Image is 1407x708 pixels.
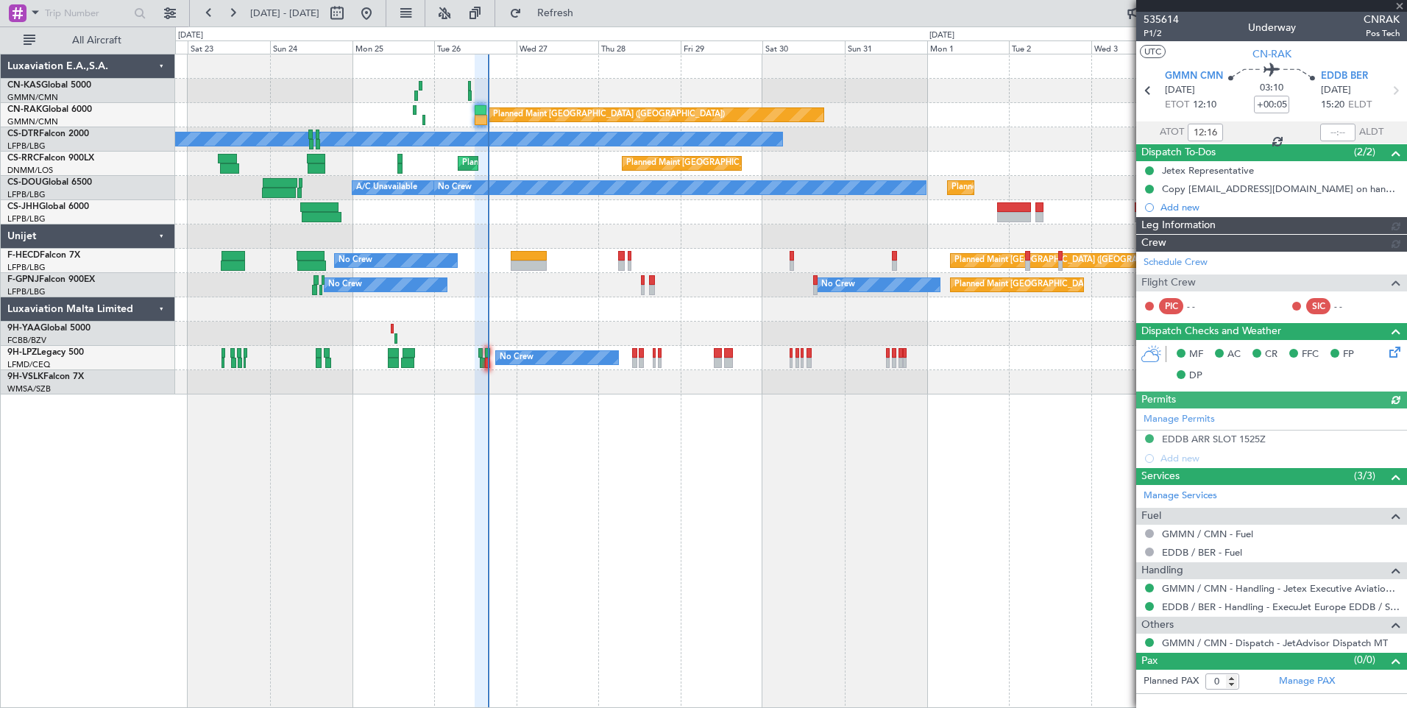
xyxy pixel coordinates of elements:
span: Pos Tech [1364,27,1400,40]
a: CS-RRCFalcon 900LX [7,154,94,163]
div: No Crew [438,177,472,199]
a: GMMN/CMN [7,116,58,127]
div: [DATE] [178,29,203,42]
span: CN-RAK [1252,46,1291,62]
button: Refresh [503,1,591,25]
span: CNRAK [1364,12,1400,27]
a: CN-KASGlobal 5000 [7,81,91,90]
span: 03:10 [1260,81,1283,96]
a: LFMD/CEQ [7,359,50,370]
div: Sat 23 [188,40,270,54]
div: Thu 28 [598,40,681,54]
span: F-HECD [7,251,40,260]
div: Wed 27 [517,40,599,54]
span: CS-RRC [7,154,39,163]
span: CS-DOU [7,178,42,187]
span: (3/3) [1354,468,1375,484]
div: No Crew [328,274,362,296]
div: Wed 3 [1091,40,1174,54]
span: 535614 [1144,12,1179,27]
span: Dispatch To-Dos [1141,144,1216,161]
span: [DATE] [1321,83,1351,98]
div: Planned Maint [GEOGRAPHIC_DATA] ([GEOGRAPHIC_DATA]) [493,104,725,126]
a: LFPB/LBG [7,189,46,200]
div: Mon 25 [352,40,435,54]
a: LFPB/LBG [7,286,46,297]
div: Jetex Representative [1162,164,1254,177]
span: (0/0) [1354,652,1375,668]
span: Refresh [525,8,586,18]
span: 9H-YAA [7,324,40,333]
a: EDDB / BER - Fuel [1162,546,1242,559]
a: CS-DTRFalcon 2000 [7,130,89,138]
a: GMMN / CMN - Fuel [1162,528,1253,540]
a: GMMN / CMN - Handling - Jetex Executive Aviation [GEOGRAPHIC_DATA] GMMN / CMN [1162,582,1400,595]
span: CS-DTR [7,130,39,138]
div: Tue 26 [434,40,517,54]
span: CS-JHH [7,202,39,211]
span: MF [1189,347,1203,362]
span: Pax [1141,653,1158,670]
div: Tue 2 [1009,40,1091,54]
span: DP [1189,369,1202,383]
a: CS-DOUGlobal 6500 [7,178,92,187]
div: Mon 1 [927,40,1010,54]
span: [DATE] [1165,83,1195,98]
div: Sun 24 [270,40,352,54]
a: F-HECDFalcon 7X [7,251,80,260]
a: LFPB/LBG [7,213,46,224]
span: ELDT [1348,98,1372,113]
a: CN-RAKGlobal 6000 [7,105,92,114]
span: CR [1265,347,1277,362]
a: DNMM/LOS [7,165,53,176]
a: GMMN / CMN - Dispatch - JetAdvisor Dispatch MT [1162,637,1388,649]
button: UTC [1140,45,1166,58]
div: A/C Unavailable [356,177,417,199]
div: Underway [1248,20,1296,35]
span: 12:10 [1193,98,1216,113]
a: LFPB/LBG [7,262,46,273]
a: FCBB/BZV [7,335,46,346]
span: P1/2 [1144,27,1179,40]
a: WMSA/SZB [7,383,51,394]
div: Fri 29 [681,40,763,54]
div: No Crew [821,274,855,296]
span: All Aircraft [38,35,155,46]
a: F-GPNJFalcon 900EX [7,275,95,284]
span: ATOT [1160,125,1184,140]
span: Dispatch Checks and Weather [1141,323,1281,340]
span: FP [1343,347,1354,362]
a: LFPB/LBG [7,141,46,152]
div: Planned Maint [GEOGRAPHIC_DATA] ([GEOGRAPHIC_DATA]) [954,274,1186,296]
div: Planned Maint [GEOGRAPHIC_DATA] ([GEOGRAPHIC_DATA]) [951,177,1183,199]
button: All Aircraft [16,29,160,52]
a: 9H-VSLKFalcon 7X [7,372,84,381]
label: Planned PAX [1144,674,1199,689]
a: Manage Services [1144,489,1217,503]
a: 9H-YAAGlobal 5000 [7,324,91,333]
a: CS-JHHGlobal 6000 [7,202,89,211]
div: Sat 30 [762,40,845,54]
div: Sun 31 [845,40,927,54]
span: Fuel [1141,508,1161,525]
a: Manage PAX [1279,674,1335,689]
span: 9H-LPZ [7,348,37,357]
span: CN-KAS [7,81,41,90]
a: EDDB / BER - Handling - ExecuJet Europe EDDB / SXF [1162,601,1400,613]
input: Trip Number [45,2,130,24]
div: Planned Maint [GEOGRAPHIC_DATA] ([GEOGRAPHIC_DATA]) [462,152,694,174]
a: GMMN/CMN [7,92,58,103]
span: GMMN CMN [1165,69,1223,84]
div: Add new [1160,201,1400,213]
span: Handling [1141,562,1183,579]
div: Copy [EMAIL_ADDRESS][DOMAIN_NAME] on handling requests [1162,183,1400,195]
div: Planned Maint [GEOGRAPHIC_DATA] ([GEOGRAPHIC_DATA]) [954,249,1186,272]
span: Others [1141,617,1174,634]
span: Services [1141,468,1180,485]
span: EDDB BER [1321,69,1368,84]
div: Planned Maint [GEOGRAPHIC_DATA] ([GEOGRAPHIC_DATA]) [626,152,858,174]
div: [DATE] [929,29,954,42]
div: No Crew [339,249,372,272]
span: FFC [1302,347,1319,362]
span: ALDT [1359,125,1383,140]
